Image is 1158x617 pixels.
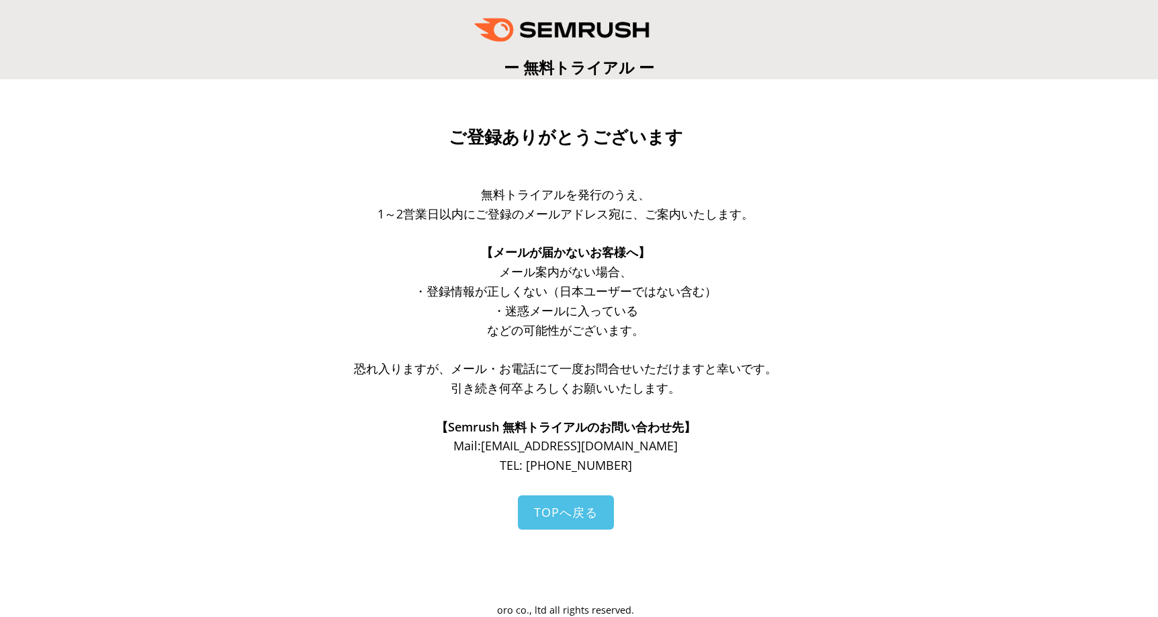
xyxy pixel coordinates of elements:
span: ご登録ありがとうございます [449,127,683,147]
span: oro co., ltd all rights reserved. [497,604,634,616]
span: 引き続き何卒よろしくお願いいたします。 [451,380,680,396]
span: 1～2営業日以内にご登録のメールアドレス宛に、ご案内いたします。 [377,206,754,222]
span: メール案内がない場合、 [499,263,632,280]
span: TEL: [PHONE_NUMBER] [500,457,632,473]
span: などの可能性がございます。 [487,322,644,338]
span: 無料トライアルを発行のうえ、 [481,186,650,202]
span: 恐れ入りますが、メール・お電話にて一度お問合せいただけますと幸いです。 [354,360,777,376]
span: ・迷惑メールに入っている [493,302,638,319]
span: TOPへ戻る [534,504,598,520]
a: TOPへ戻る [518,495,614,530]
span: ー 無料トライアル ー [504,56,654,78]
span: 【Semrush 無料トライアルのお問い合わせ先】 [436,419,696,435]
span: Mail: [EMAIL_ADDRESS][DOMAIN_NAME] [453,438,678,454]
span: 【メールが届かないお客様へ】 [481,244,650,260]
span: ・登録情報が正しくない（日本ユーザーではない含む） [414,283,717,299]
